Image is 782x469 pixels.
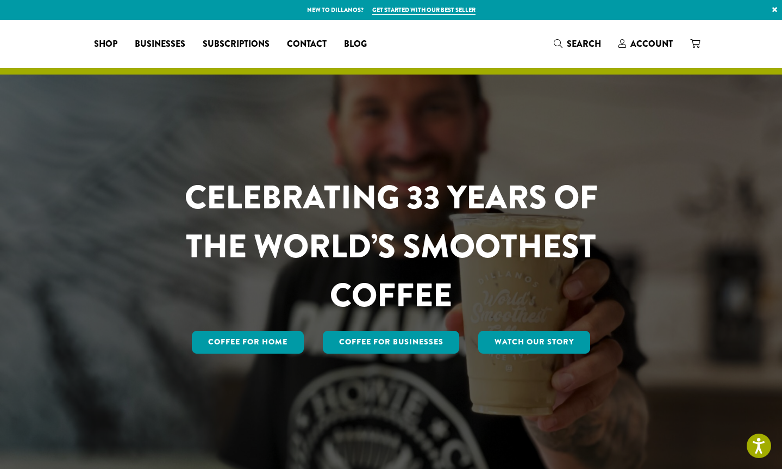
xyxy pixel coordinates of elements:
[203,38,270,51] span: Subscriptions
[85,35,126,53] a: Shop
[567,38,601,50] span: Search
[192,331,304,354] a: Coffee for Home
[135,38,185,51] span: Businesses
[153,173,630,320] h1: CELEBRATING 33 YEARS OF THE WORLD’S SMOOTHEST COFFEE
[323,331,460,354] a: Coffee For Businesses
[94,38,117,51] span: Shop
[287,38,327,51] span: Contact
[372,5,476,15] a: Get started with our best seller
[344,38,367,51] span: Blog
[545,35,610,53] a: Search
[478,331,590,354] a: Watch Our Story
[630,38,673,50] span: Account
